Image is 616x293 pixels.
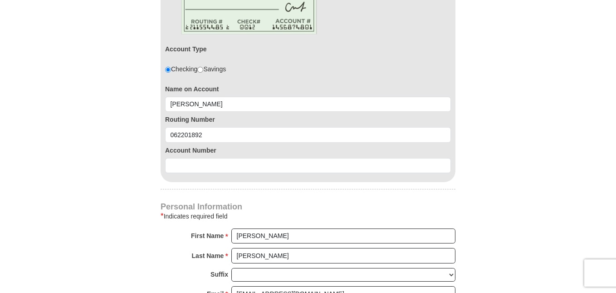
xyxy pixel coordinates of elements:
[210,268,228,281] strong: Suffix
[165,45,207,54] label: Account Type
[165,65,226,74] div: Checking Savings
[192,249,224,262] strong: Last Name
[191,229,224,242] strong: First Name
[165,115,451,124] label: Routing Number
[165,146,451,155] label: Account Number
[165,84,451,94] label: Name on Account
[161,211,455,222] div: Indicates required field
[161,203,455,210] h4: Personal Information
